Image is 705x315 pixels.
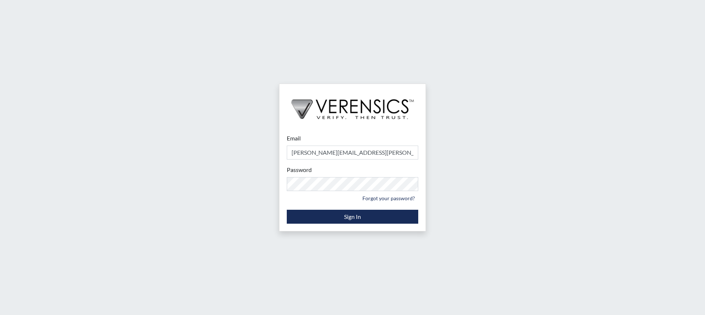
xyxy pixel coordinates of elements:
img: logo-wide-black.2aad4157.png [279,84,426,127]
a: Forgot your password? [359,193,418,204]
input: Email [287,146,418,160]
label: Password [287,165,312,174]
button: Sign In [287,210,418,224]
label: Email [287,134,301,143]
